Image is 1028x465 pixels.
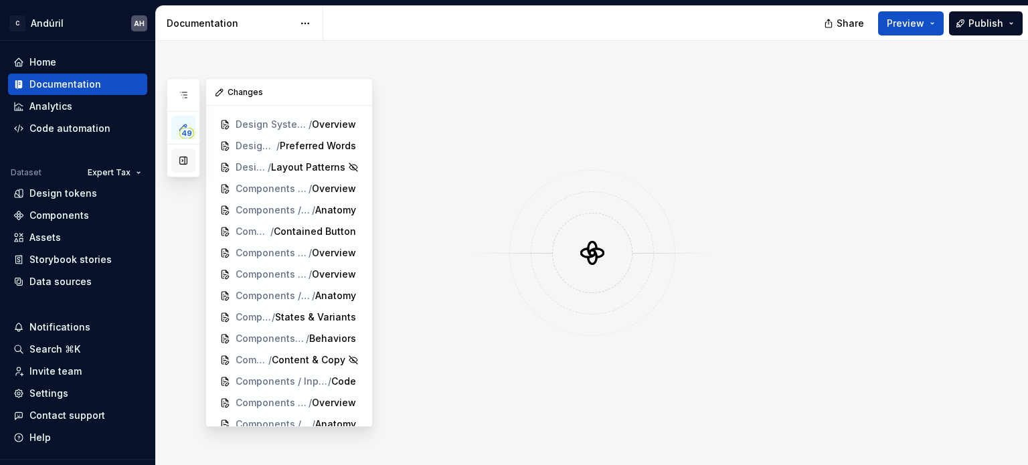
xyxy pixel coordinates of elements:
a: Code automation [8,118,147,139]
div: Dataset [11,167,41,178]
a: Components / Component detail template/Anatomy [214,199,364,221]
span: Preview [887,17,924,30]
span: Design System / Guidelines [236,161,268,174]
a: Invite team [8,361,147,382]
span: / [312,417,315,431]
a: Components / Input & Controls / Segmented Control/Overview [214,264,364,285]
span: Content & Copy [272,353,345,367]
span: / [272,310,275,324]
div: Design tokens [29,187,97,200]
div: Documentation [29,78,101,91]
div: Storybook stories [29,253,112,266]
span: Anatomy [315,289,356,302]
button: Search ⌘K [8,339,147,360]
a: Components / Lists / Reorderable List Item/Anatomy [214,413,364,435]
span: Overview [312,396,356,409]
span: / [328,375,331,388]
span: Anatomy [315,203,356,217]
span: Behaviors [309,332,356,345]
a: Assets [8,227,147,248]
a: Storybook stories [8,249,147,270]
div: AH [134,18,145,29]
a: Components / Lists / Reorderable List Item/Overview [214,392,364,413]
span: Components / Lists / Reorderable List Item [236,396,309,409]
span: Components / Lists / Reorderable List Item [236,417,312,431]
div: Search ⌘K [29,343,80,356]
span: 49 [179,128,194,138]
a: Components / Input & Controls / Segmented Control/Code [214,371,364,392]
button: Expert Tax [82,163,147,182]
span: Components / Input & Controls / Segmented Control [236,353,268,367]
a: Components / Input & Controls / Segmented Control/Anatomy [214,285,364,306]
span: Expert Tax [88,167,131,178]
span: Share [837,17,864,30]
span: / [309,182,312,195]
a: Components / Input & Controls / Segmented Control/States & Variants [214,306,364,328]
span: Components / Buttons [236,225,270,238]
button: Contact support [8,405,147,426]
span: Design System / Guidelines / Content & Copy [236,139,276,153]
a: Design System / Guidelines / Content & Copy/Preferred Words [214,135,364,157]
button: Preview [878,11,944,35]
div: Changes [206,79,372,106]
span: Design System / Guidelines / Content & Copy [236,118,309,131]
span: Components / Component detail template [236,182,309,195]
a: Components / Buttons/Contained Button [214,221,364,242]
a: Components [8,205,147,226]
button: Publish [949,11,1023,35]
div: Assets [29,231,61,244]
div: Documentation [167,17,293,30]
button: CAndúrilAH [3,9,153,37]
span: Publish [968,17,1003,30]
div: Notifications [29,320,90,334]
span: Components / Input & Controls / Segmented Control [236,332,306,345]
a: Analytics [8,96,147,117]
button: Share [817,11,873,35]
span: Overview [312,118,356,131]
button: Notifications [8,316,147,338]
a: Design System / Guidelines / Content & Copy/Overview [214,114,364,135]
span: / [309,246,312,260]
span: / [276,139,280,153]
a: Components / Input & Controls / Dropdown/Overview [214,242,364,264]
span: Components / Component detail template [236,203,312,217]
span: Overview [312,246,356,260]
div: Andúril [31,17,64,30]
span: Layout Patterns [271,161,345,174]
a: Components / Input & Controls / Segmented Control/Behaviors [214,328,364,349]
span: / [268,353,272,367]
div: Data sources [29,275,92,288]
span: Components / Input & Controls / Segmented Control [236,310,272,324]
a: Components / Component detail template/Overview [214,178,364,199]
span: Preferred Words [280,139,356,153]
span: / [270,225,274,238]
span: Components / Input & Controls / Segmented Control [236,268,309,281]
span: / [306,332,309,345]
a: Documentation [8,74,147,95]
span: / [309,118,312,131]
div: Home [29,56,56,69]
div: Help [29,431,51,444]
div: Analytics [29,100,72,113]
a: Design System / Guidelines/Layout Patterns [214,157,364,178]
a: Design tokens [8,183,147,204]
span: Contained Button [274,225,356,238]
a: Data sources [8,271,147,292]
div: C [9,15,25,31]
span: Components / Input & Controls / Dropdown [236,246,309,260]
span: Components / Input & Controls / Segmented Control [236,289,312,302]
span: / [309,396,312,409]
span: / [312,203,315,217]
div: Components [29,209,89,222]
span: / [312,289,315,302]
span: / [268,161,271,174]
div: Contact support [29,409,105,422]
span: Anatomy [315,417,356,431]
button: Help [8,427,147,448]
span: Code [331,375,356,388]
div: Code automation [29,122,110,135]
div: Settings [29,387,68,400]
a: Settings [8,383,147,404]
div: Invite team [29,365,82,378]
span: Overview [312,268,356,281]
